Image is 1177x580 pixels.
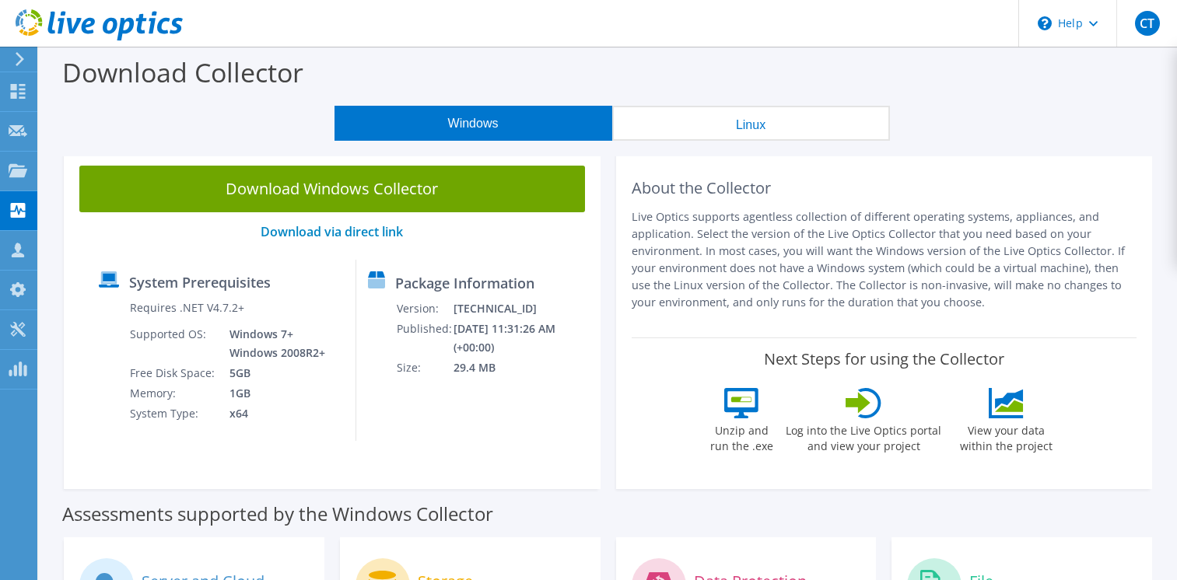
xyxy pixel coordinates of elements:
a: Download via direct link [261,223,403,240]
td: 1GB [218,383,328,404]
label: Requires .NET V4.7.2+ [130,300,244,316]
td: Free Disk Space: [129,363,218,383]
button: Linux [612,106,890,141]
label: Package Information [395,275,534,291]
td: Windows 7+ Windows 2008R2+ [218,324,328,363]
td: Published: [396,319,453,358]
td: [DATE] 11:31:26 AM (+00:00) [453,319,593,358]
td: x64 [218,404,328,424]
svg: \n [1038,16,1052,30]
td: Version: [396,299,453,319]
label: Download Collector [62,54,303,90]
span: CT [1135,11,1160,36]
label: View your data within the project [950,418,1062,454]
label: Next Steps for using the Collector [764,350,1004,369]
label: Log into the Live Optics portal and view your project [785,418,942,454]
h2: About the Collector [632,179,1137,197]
td: Size: [396,358,453,378]
a: Download Windows Collector [79,166,585,212]
p: Live Optics supports agentless collection of different operating systems, appliances, and applica... [632,208,1137,311]
td: [TECHNICAL_ID] [453,299,593,319]
label: Assessments supported by the Windows Collector [62,506,493,522]
td: System Type: [129,404,218,424]
button: Windows [335,106,612,141]
label: System Prerequisites [129,274,271,290]
td: 5GB [218,363,328,383]
td: Supported OS: [129,324,218,363]
td: Memory: [129,383,218,404]
td: 29.4 MB [453,358,593,378]
label: Unzip and run the .exe [706,418,777,454]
